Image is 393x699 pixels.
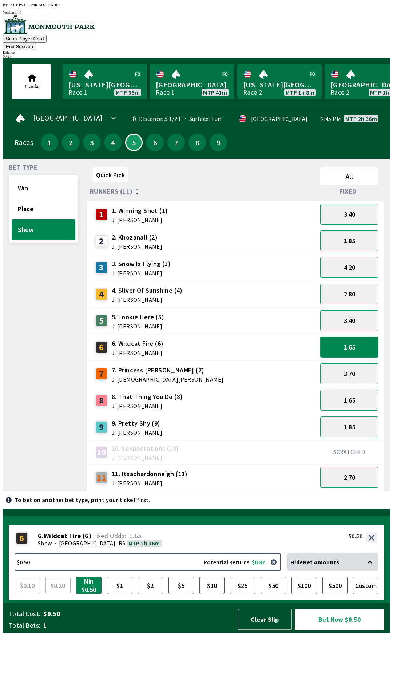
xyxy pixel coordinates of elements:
span: 1.65 [130,532,142,540]
button: End Session [3,43,36,50]
div: 8 [96,395,107,406]
span: 1. Winning Shot (1) [112,206,168,216]
button: $2 [138,577,163,594]
div: Public ID: [3,3,390,7]
span: $50 [263,578,285,592]
span: Place [18,205,69,213]
span: J: [PERSON_NAME] [112,455,179,461]
span: 2.80 [344,290,355,298]
button: $10 [199,577,225,594]
button: Show [12,219,75,240]
div: 2 [96,235,107,247]
div: $0.50 [349,532,362,540]
div: Balance [3,50,390,54]
span: MTP 1h 8m [286,90,314,95]
span: 2 [64,140,78,145]
span: MTP 2h 36m [345,116,377,122]
span: Show [18,225,69,234]
button: 3.70 [320,363,378,384]
div: 6 [16,532,28,544]
span: Distance: 5 1/2 F [139,115,182,122]
span: [GEOGRAPHIC_DATA] [156,80,229,90]
span: $5 [170,578,192,592]
button: 3 [83,134,100,151]
button: 5 [125,134,143,151]
div: Race 2 [330,90,349,95]
button: 3.40 [320,310,378,331]
div: SCRATCHED [320,448,378,455]
span: 5 [128,141,140,144]
span: J: [PERSON_NAME] [112,217,168,223]
div: Race 1 [68,90,87,95]
button: Bet Now $0.50 [295,609,384,630]
span: Total Cost: [9,609,40,618]
button: 2.80 [320,284,378,304]
span: J: [PERSON_NAME] [112,297,183,303]
span: Runners (11) [90,189,133,194]
button: $25 [230,577,255,594]
div: 4 [96,288,107,300]
span: $25 [232,578,254,592]
button: Tracks [12,64,51,99]
span: 1.65 [344,396,355,404]
p: To bet on another bet type, print your ticket first. [15,497,150,503]
span: Total Bets: [9,621,40,630]
span: MTP 41m [203,90,227,95]
span: $2 [139,578,161,592]
div: $ 3.27 [3,54,390,58]
span: 9 [211,140,225,145]
span: 9. Pretty Shy (9) [112,419,162,428]
button: 1.65 [320,390,378,411]
span: 2. Khozanall (2) [112,233,162,242]
span: 3.40 [344,316,355,325]
div: 5 [96,315,107,327]
span: $0.50 [43,609,231,618]
div: Version 1.4.0 [3,11,390,15]
button: Place [12,198,75,219]
div: 7 [96,368,107,380]
span: J: [PERSON_NAME] [112,480,188,486]
button: 1.85 [320,416,378,437]
span: R5 [119,540,126,547]
span: 6. Wildcat Fire (6) [112,339,164,348]
button: Quick Pick [93,167,128,182]
span: Custom [355,578,377,592]
a: [US_STATE][GEOGRAPHIC_DATA]Race 2MTP 1h 8m [237,64,322,99]
span: J: [PERSON_NAME] [112,350,164,356]
span: J: [PERSON_NAME] [112,403,183,409]
span: 11. Itsachardonneigh (11) [112,469,188,479]
div: 3 [96,262,107,273]
span: 2:45 PM [321,116,341,122]
span: 6 . [38,532,44,540]
span: All [323,172,375,181]
span: Win [18,184,69,192]
span: Min $0.50 [78,578,100,592]
div: 11 [96,472,107,483]
button: $1 [107,577,132,594]
span: 4. Sliver Of Sunshine (4) [112,286,183,295]
div: [GEOGRAPHIC_DATA] [251,116,308,122]
div: Runners (11) [90,188,317,195]
span: · [55,540,56,547]
div: 1 [96,209,107,220]
button: $500 [322,577,348,594]
button: Scan Player Card [3,35,47,43]
span: Clear Slip [244,615,285,624]
button: $50 [261,577,286,594]
button: 1.65 [320,337,378,358]
span: $1 [109,578,131,592]
span: [US_STATE][GEOGRAPHIC_DATA] [68,80,141,90]
span: 3.40 [344,210,355,218]
img: venue logo [3,15,95,34]
button: $0.50Potential Returns: $0.82 [15,553,281,571]
button: 7 [167,134,185,151]
span: Tracks [24,83,40,90]
span: MTP 36m [116,90,140,95]
button: 8 [188,134,206,151]
span: 2.70 [344,473,355,482]
span: 3. Snow Is Flying (3) [112,259,171,269]
span: 7 [169,140,183,145]
span: 1 [43,140,56,145]
span: 1.85 [344,237,355,245]
div: Race 1 [156,90,175,95]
